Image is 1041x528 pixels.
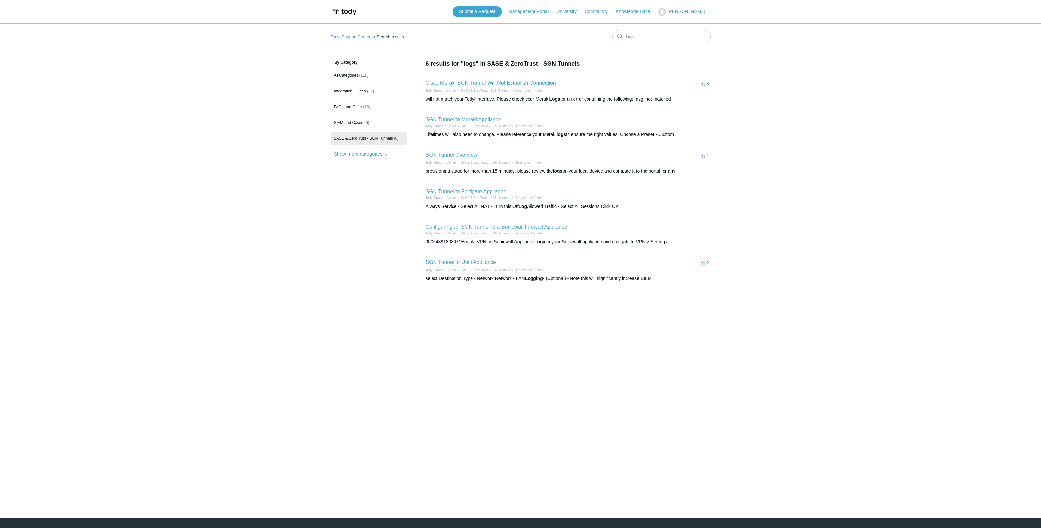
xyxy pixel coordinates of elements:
a: Todyl Support Center [426,232,456,235]
span: (16) [363,105,370,109]
li: Todyl Support Center [426,88,456,93]
a: Todyl Support Center [426,89,456,92]
a: SASE & ZeroTrust - SGN Tunnels (6) [331,132,407,145]
em: Log [518,204,527,209]
a: Submit a Request [453,6,502,17]
li: General Information [510,88,544,93]
img: Todyl Support Center Help Center home page [331,6,358,18]
div: will not match your Todyl interface. Please check your Meraki for an error containing the followi... [426,96,711,103]
a: Todyl Support Center [426,124,456,128]
li: Todyl Support Center [331,34,372,39]
a: SASE & ZeroTrust - SGN Tunnels [461,161,510,164]
h1: 6 results for "logs" in SASE & ZeroTrust - SGN Tunnels [426,59,711,68]
a: Knowledge Base [616,8,657,15]
span: SASE & ZeroTrust - SGN Tunnels [334,136,393,141]
a: Todyl Support Center [426,161,456,164]
a: University [556,8,583,15]
a: All Categories (110) [331,69,407,82]
a: SGN Tunnel to Unifi Appliance [426,259,496,265]
li: SASE & ZeroTrust - SGN Tunnels [456,268,510,273]
button: Show more categories [331,148,392,160]
a: Integration Guides (52) [331,85,407,97]
span: SIEM and Cases [334,120,363,125]
a: Deployment Guides [514,232,543,235]
a: Community [585,8,614,15]
li: SASE & ZeroTrust - SGN Tunnels [456,195,510,200]
span: Integration Guides [334,89,366,93]
span: [PERSON_NAME] [667,9,705,14]
a: SASE & ZeroTrust - SGN Tunnels [461,232,510,235]
a: SASE & ZeroTrust - SGN Tunnels [461,89,510,92]
span: (6) [364,120,369,125]
a: SGN Tunnel Overview [426,152,477,158]
button: [PERSON_NAME] [658,8,710,16]
a: Todyl Support Center [426,268,456,272]
li: Deployment Guides [510,231,544,236]
span: (110) [359,73,369,78]
a: Todyl Support Center [331,34,371,39]
em: logs [553,168,563,173]
a: SASE & ZeroTrust - SGN Tunnels [461,268,510,272]
a: SIEM and Cases (6) [331,116,407,129]
em: Logs [549,96,560,102]
div: select Destination Type - Network Network - LAN - (Optional) - Note this will significantly incre... [426,275,711,282]
div: provisioning stage for more than 15 minutes, please review the on your local device and compare i... [426,168,711,174]
span: -2 [701,260,709,265]
a: Cisco Meraki SGN Tunnel Will Not Establish Connection [426,80,556,86]
em: Logging [525,276,543,281]
span: FAQs and Other [334,105,362,109]
span: (6) [394,136,399,141]
li: Todyl Support Center [426,231,456,236]
li: General Information [510,160,544,165]
span: -3 [701,81,709,86]
a: Deployment Guides [514,196,543,200]
li: Todyl Support Center [426,195,456,200]
li: SASE & ZeroTrust - SGN Tunnels [456,124,510,129]
li: Deployment Guides [510,195,544,200]
div: Always Service - Select All NAT - Turn this Off Allowed Traffic - Select All Sessions Click OK [426,203,711,210]
a: General Information [514,89,543,92]
div: 0505489180807/ Enable VPN on Sonicwall Appliance into your Sonicwall appliance and navigate to VP... [426,238,711,245]
span: (52) [367,89,374,93]
li: SASE & ZeroTrust - SGN Tunnels [456,88,510,93]
span: -4 [701,153,709,158]
a: Todyl Support Center [426,196,456,200]
li: Search results [372,34,404,39]
li: SASE & ZeroTrust - SGN Tunnels [456,160,510,165]
li: Deployment Guides [510,124,544,129]
a: SGN Tunnel to Fortigate Appliance [426,189,506,194]
a: General Information [514,161,543,164]
li: Todyl Support Center [426,160,456,165]
a: Deployment Guides [514,124,543,128]
a: Deployment Guides [514,268,543,272]
div: Lifetimes will also need to change. Please reference your Meraki to ensure the right values. Choo... [426,131,711,138]
li: Deployment Guides [510,268,544,273]
a: SASE & ZeroTrust - SGN Tunnels [461,124,510,128]
a: SASE & ZeroTrust - SGN Tunnels [461,196,510,200]
a: SGN Tunnel to Meraki Appliance [426,117,501,122]
a: FAQs and Other (16) [331,101,407,113]
li: SASE & ZeroTrust - SGN Tunnels [456,231,510,236]
li: Todyl Support Center [426,268,456,273]
input: Search [612,30,711,43]
em: logs [556,132,566,137]
em: Log [534,239,543,244]
span: All Categories [334,73,358,78]
h3: By Category [331,59,407,65]
a: Configuring an SGN Tunnel to a Sonicwall Firewall Appliance [426,224,567,230]
a: Management Portal [509,8,555,15]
